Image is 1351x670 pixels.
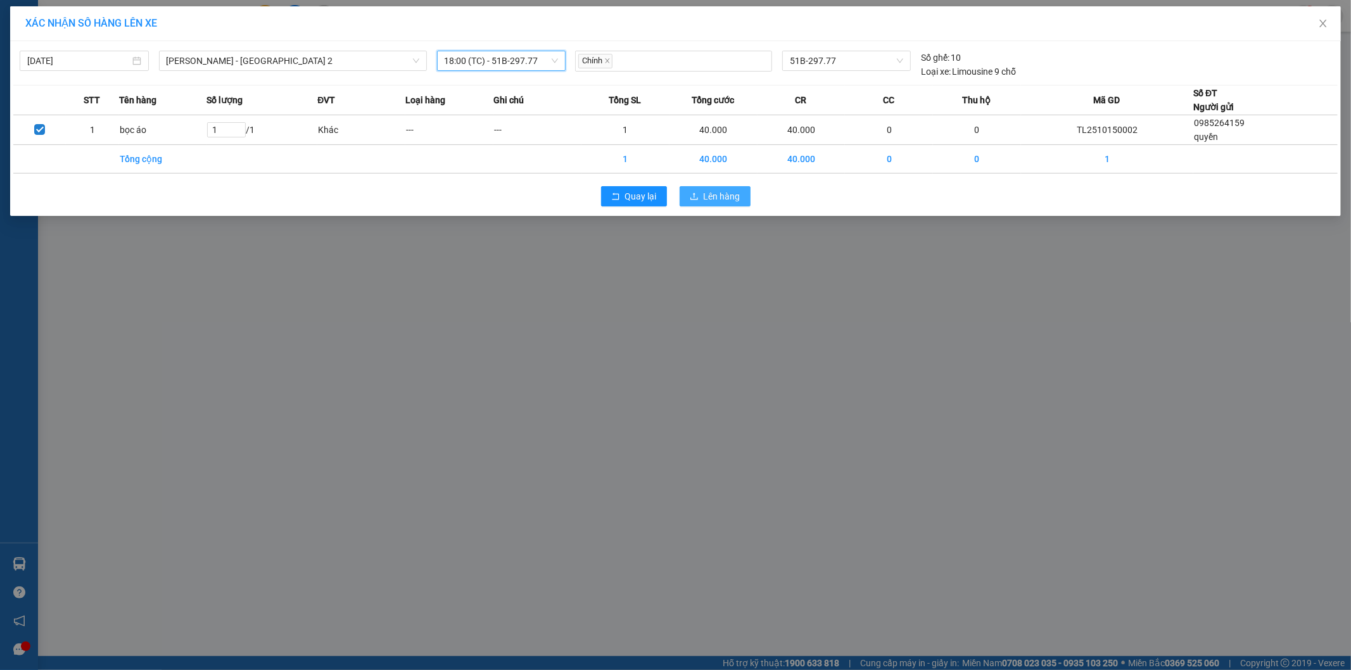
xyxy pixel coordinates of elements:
td: 0 [845,145,933,174]
span: ĐVT [317,93,335,107]
td: Khác [317,115,405,145]
button: Close [1305,6,1341,42]
span: Ghi chú [493,93,524,107]
span: Tên hàng [119,93,156,107]
td: 1 [66,115,118,145]
td: 0 [933,145,1021,174]
td: 1 [581,115,669,145]
span: Loại xe: [921,65,951,79]
td: 40.000 [758,145,846,174]
span: Tổng cước [692,93,734,107]
td: 40.000 [669,115,758,145]
button: rollbackQuay lại [601,186,667,206]
span: CR [796,93,807,107]
span: close [604,58,611,64]
td: 0 [933,115,1021,145]
div: 10 [921,51,961,65]
td: --- [493,115,581,145]
div: Số ĐT Người gửi [1193,86,1234,114]
td: 40.000 [669,145,758,174]
span: 18:00 (TC) - 51B-297.77 [445,51,559,70]
span: 51B-297.77 [790,51,903,70]
span: Thu hộ [963,93,991,107]
td: 1 [1021,145,1193,174]
span: Tổng SL [609,93,641,107]
td: bọc áo [119,115,207,145]
td: 40.000 [758,115,846,145]
span: CC [883,93,894,107]
span: Phương Lâm - Sài Gòn 2 [167,51,419,70]
span: 0985264159 [1194,118,1245,128]
span: Số lượng [206,93,243,107]
span: XÁC NHẬN SỐ HÀNG LÊN XE [25,17,157,29]
div: Limousine 9 chỗ [921,65,1017,79]
span: Chính [578,54,612,68]
button: uploadLên hàng [680,186,751,206]
td: 1 [581,145,669,174]
td: --- [405,115,493,145]
td: / 1 [206,115,317,145]
span: rollback [611,192,620,202]
span: upload [690,192,699,202]
td: Tổng cộng [119,145,207,174]
input: 15/10/2025 [27,54,130,68]
span: close [1318,18,1328,28]
span: down [412,57,420,65]
span: Số ghế: [921,51,949,65]
span: Lên hàng [704,189,740,203]
span: Quay lại [625,189,657,203]
span: STT [84,93,100,107]
td: 0 [845,115,933,145]
span: Mã GD [1094,93,1120,107]
span: Loại hàng [405,93,445,107]
td: TL2510150002 [1021,115,1193,145]
span: quyền [1194,132,1218,142]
